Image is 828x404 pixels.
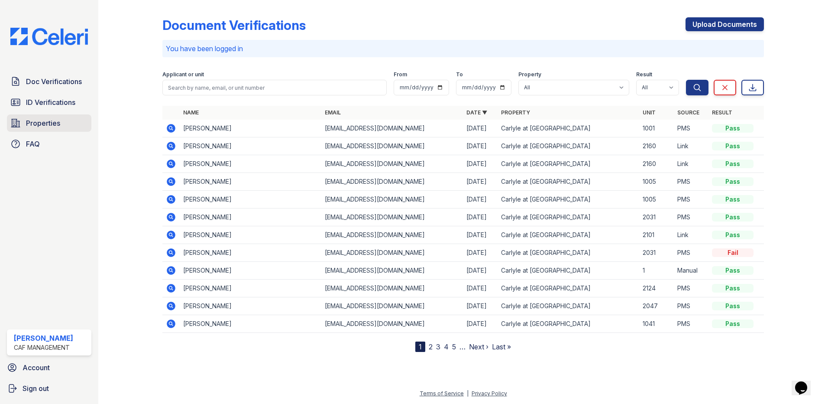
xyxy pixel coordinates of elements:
[674,262,708,280] td: Manual
[498,137,639,155] td: Carlyle at [GEOGRAPHIC_DATA]
[501,109,530,116] a: Property
[180,226,321,244] td: [PERSON_NAME]
[180,173,321,191] td: [PERSON_NAME]
[3,380,95,397] a: Sign out
[321,315,463,333] td: [EMAIL_ADDRESS][DOMAIN_NAME]
[321,297,463,315] td: [EMAIL_ADDRESS][DOMAIN_NAME]
[166,43,760,54] p: You have been logged in
[321,280,463,297] td: [EMAIL_ADDRESS][DOMAIN_NAME]
[180,155,321,173] td: [PERSON_NAME]
[712,177,754,186] div: Pass
[23,383,49,394] span: Sign out
[674,209,708,226] td: PMS
[712,195,754,204] div: Pass
[674,173,708,191] td: PMS
[674,155,708,173] td: Link
[643,109,656,116] a: Unit
[463,244,498,262] td: [DATE]
[639,173,674,191] td: 1005
[639,297,674,315] td: 2047
[429,342,433,351] a: 2
[674,120,708,137] td: PMS
[712,109,732,116] a: Result
[498,155,639,173] td: Carlyle at [GEOGRAPHIC_DATA]
[639,137,674,155] td: 2160
[26,118,60,128] span: Properties
[639,209,674,226] td: 2031
[463,226,498,244] td: [DATE]
[463,155,498,173] td: [DATE]
[7,73,91,90] a: Doc Verifications
[463,315,498,333] td: [DATE]
[712,284,754,293] div: Pass
[321,262,463,280] td: [EMAIL_ADDRESS][DOMAIN_NAME]
[469,342,488,351] a: Next ›
[3,359,95,376] a: Account
[712,248,754,257] div: Fail
[415,342,425,352] div: 1
[180,280,321,297] td: [PERSON_NAME]
[639,120,674,137] td: 1001
[463,209,498,226] td: [DATE]
[325,109,341,116] a: Email
[712,302,754,310] div: Pass
[677,109,699,116] a: Source
[3,28,95,45] img: CE_Logo_Blue-a8612792a0a2168367f1c8372b55b34899dd931a85d93a1a3d3e32e68fde9ad4.png
[639,280,674,297] td: 2124
[712,160,754,168] div: Pass
[321,191,463,209] td: [EMAIL_ADDRESS][DOMAIN_NAME]
[639,226,674,244] td: 2101
[436,342,440,351] a: 3
[518,71,541,78] label: Property
[674,137,708,155] td: Link
[674,315,708,333] td: PMS
[639,315,674,333] td: 1041
[498,173,639,191] td: Carlyle at [GEOGRAPHIC_DATA]
[162,17,306,33] div: Document Verifications
[498,297,639,315] td: Carlyle at [GEOGRAPHIC_DATA]
[321,209,463,226] td: [EMAIL_ADDRESS][DOMAIN_NAME]
[466,109,487,116] a: Date ▼
[472,390,507,397] a: Privacy Policy
[180,209,321,226] td: [PERSON_NAME]
[463,137,498,155] td: [DATE]
[639,191,674,209] td: 1005
[636,71,652,78] label: Result
[498,120,639,137] td: Carlyle at [GEOGRAPHIC_DATA]
[180,137,321,155] td: [PERSON_NAME]
[7,135,91,153] a: FAQ
[180,297,321,315] td: [PERSON_NAME]
[321,120,463,137] td: [EMAIL_ADDRESS][DOMAIN_NAME]
[467,390,469,397] div: |
[674,226,708,244] td: Link
[7,94,91,111] a: ID Verifications
[180,120,321,137] td: [PERSON_NAME]
[26,139,40,149] span: FAQ
[444,342,449,351] a: 4
[321,173,463,191] td: [EMAIL_ADDRESS][DOMAIN_NAME]
[712,213,754,222] div: Pass
[463,262,498,280] td: [DATE]
[162,80,387,95] input: Search by name, email, or unit number
[180,262,321,280] td: [PERSON_NAME]
[463,191,498,209] td: [DATE]
[712,124,754,133] div: Pass
[463,297,498,315] td: [DATE]
[498,191,639,209] td: Carlyle at [GEOGRAPHIC_DATA]
[674,191,708,209] td: PMS
[321,137,463,155] td: [EMAIL_ADDRESS][DOMAIN_NAME]
[26,76,82,87] span: Doc Verifications
[674,244,708,262] td: PMS
[420,390,464,397] a: Terms of Service
[639,244,674,262] td: 2031
[498,280,639,297] td: Carlyle at [GEOGRAPHIC_DATA]
[639,155,674,173] td: 2160
[712,142,754,150] div: Pass
[14,343,73,352] div: CAF Management
[498,209,639,226] td: Carlyle at [GEOGRAPHIC_DATA]
[26,97,75,108] span: ID Verifications
[183,109,199,116] a: Name
[674,280,708,297] td: PMS
[792,369,819,395] iframe: chat widget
